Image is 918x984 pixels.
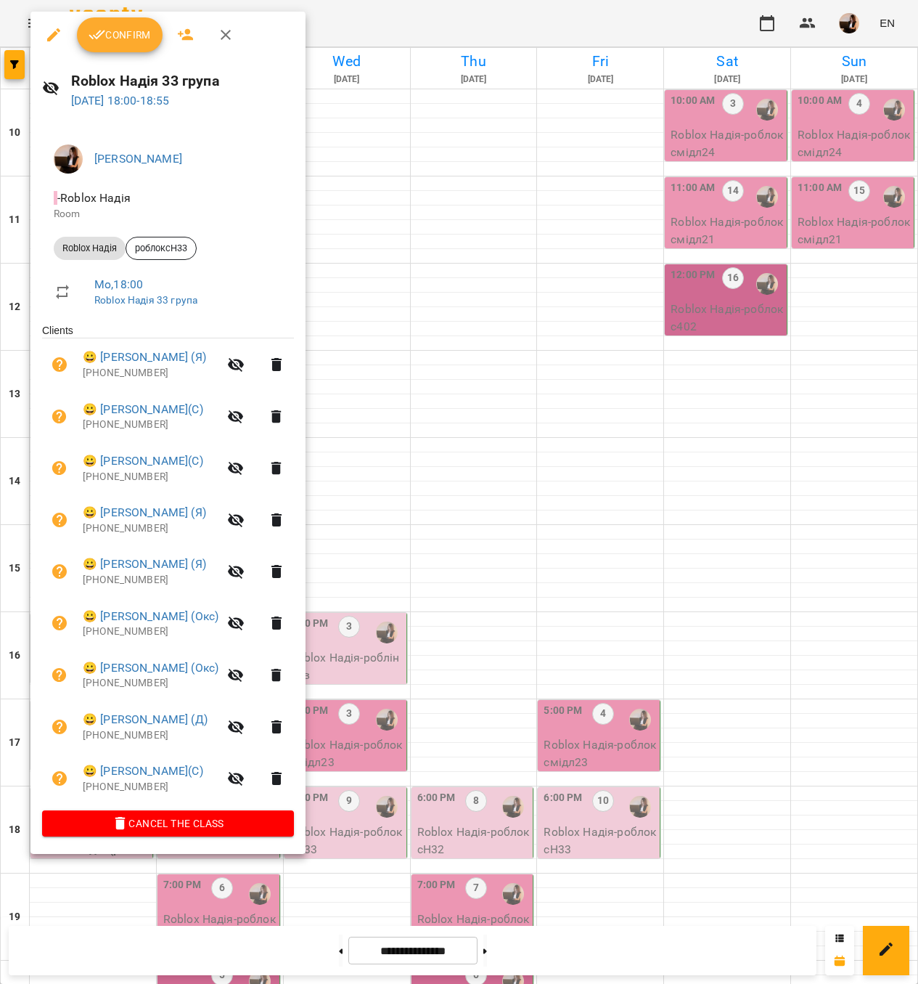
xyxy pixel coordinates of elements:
[77,17,163,52] button: Confirm
[54,145,83,174] img: f1c8304d7b699b11ef2dd1d838014dff.jpg
[42,399,77,434] button: Unpaid. Bill the attendance?
[83,349,206,366] a: 😀 [PERSON_NAME] (Я)
[83,711,208,728] a: 😀 [PERSON_NAME] (Д)
[83,780,218,794] p: [PHONE_NUMBER]
[83,763,203,780] a: 😀 [PERSON_NAME](С)
[94,152,182,166] a: [PERSON_NAME]
[83,728,218,743] p: [PHONE_NUMBER]
[83,366,218,381] p: [PHONE_NUMBER]
[54,207,282,221] p: Room
[42,709,77,744] button: Unpaid. Bill the attendance?
[94,294,197,306] a: Roblox Надія 33 група
[71,70,294,92] h6: Roblox Надія 33 група
[89,26,151,44] span: Confirm
[42,503,77,537] button: Unpaid. Bill the attendance?
[83,401,203,418] a: 😀 [PERSON_NAME](С)
[126,242,196,255] span: роблоксН33
[83,659,218,677] a: 😀 [PERSON_NAME] (Окс)
[42,810,294,837] button: Cancel the class
[83,625,218,639] p: [PHONE_NUMBER]
[42,606,77,641] button: Unpaid. Bill the attendance?
[42,658,77,693] button: Unpaid. Bill the attendance?
[83,521,218,536] p: [PHONE_NUMBER]
[42,323,294,810] ul: Clients
[94,277,143,291] a: Mo , 18:00
[54,815,282,832] span: Cancel the class
[54,242,126,255] span: Roblox Надія
[71,94,170,107] a: [DATE] 18:00-18:55
[83,573,218,587] p: [PHONE_NUMBER]
[83,556,206,573] a: 😀 [PERSON_NAME] (Я)
[42,554,77,589] button: Unpaid. Bill the attendance?
[54,191,134,205] span: - Roblox Надія
[83,504,206,521] a: 😀 [PERSON_NAME] (Я)
[83,608,218,625] a: 😀 [PERSON_NAME] (Окс)
[83,418,218,432] p: [PHONE_NUMBER]
[83,452,203,470] a: 😀 [PERSON_NAME](С)
[42,347,77,382] button: Unpaid. Bill the attendance?
[83,470,218,484] p: [PHONE_NUMBER]
[42,451,77,486] button: Unpaid. Bill the attendance?
[126,237,197,260] div: роблоксН33
[83,676,218,691] p: [PHONE_NUMBER]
